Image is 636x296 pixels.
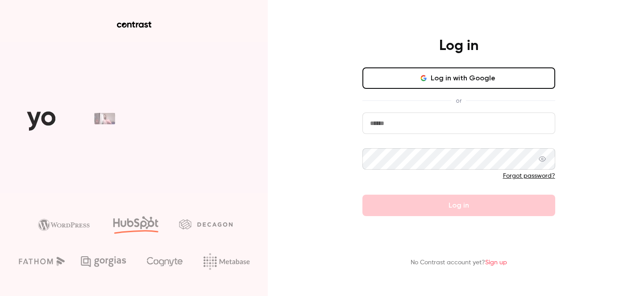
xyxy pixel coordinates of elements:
[362,67,555,89] button: Log in with Google
[411,258,507,267] p: No Contrast account yet?
[439,37,478,55] h4: Log in
[451,96,466,105] span: or
[503,173,555,179] a: Forgot password?
[485,259,507,266] a: Sign up
[179,219,233,229] img: decagon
